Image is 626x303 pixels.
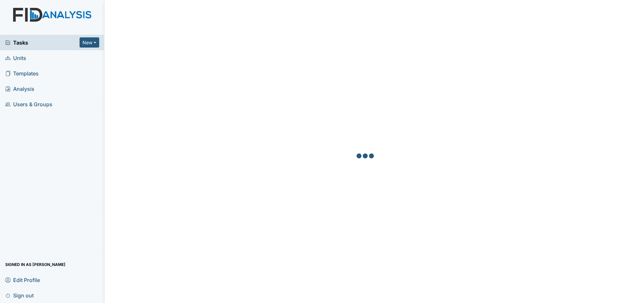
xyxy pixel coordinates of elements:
[5,259,65,270] span: Signed in as [PERSON_NAME]
[5,84,34,94] span: Analysis
[5,275,40,285] span: Edit Profile
[5,53,26,63] span: Units
[5,290,34,300] span: Sign out
[5,39,80,47] a: Tasks
[80,37,99,48] button: New
[5,68,39,78] span: Templates
[5,99,52,109] span: Users & Groups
